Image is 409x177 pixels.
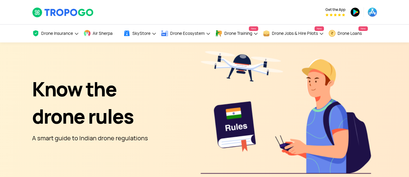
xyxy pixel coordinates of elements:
[249,26,258,31] span: New
[32,7,94,18] img: TropoGo Logo
[272,31,318,36] span: Drone Jobs & Hire Pilots
[132,31,150,36] span: SkyStore
[338,31,362,36] span: Drone Loans
[263,25,324,42] a: Drone Jobs & Hire PilotsNew
[328,25,368,42] a: Drone LoansNew
[350,7,360,17] img: ic_playstore.png
[215,25,258,42] a: Drone TrainingNew
[368,7,377,17] img: ic_appstore.png
[123,25,157,42] a: SkyStore
[358,26,368,31] span: New
[315,26,324,31] span: New
[32,76,148,130] h1: Know the drone rules
[32,25,79,42] a: Drone Insurance
[170,31,205,36] span: Drone Ecosystem
[93,31,113,36] span: Air Sherpa
[325,7,345,12] span: Get the App
[224,31,252,36] span: Drone Training
[84,25,119,42] a: Air Sherpa
[41,31,73,36] span: Drone Insurance
[325,13,345,16] img: App Raking
[161,25,211,42] a: Drone Ecosystem
[32,133,148,143] p: A smart guide to Indian drone regulations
